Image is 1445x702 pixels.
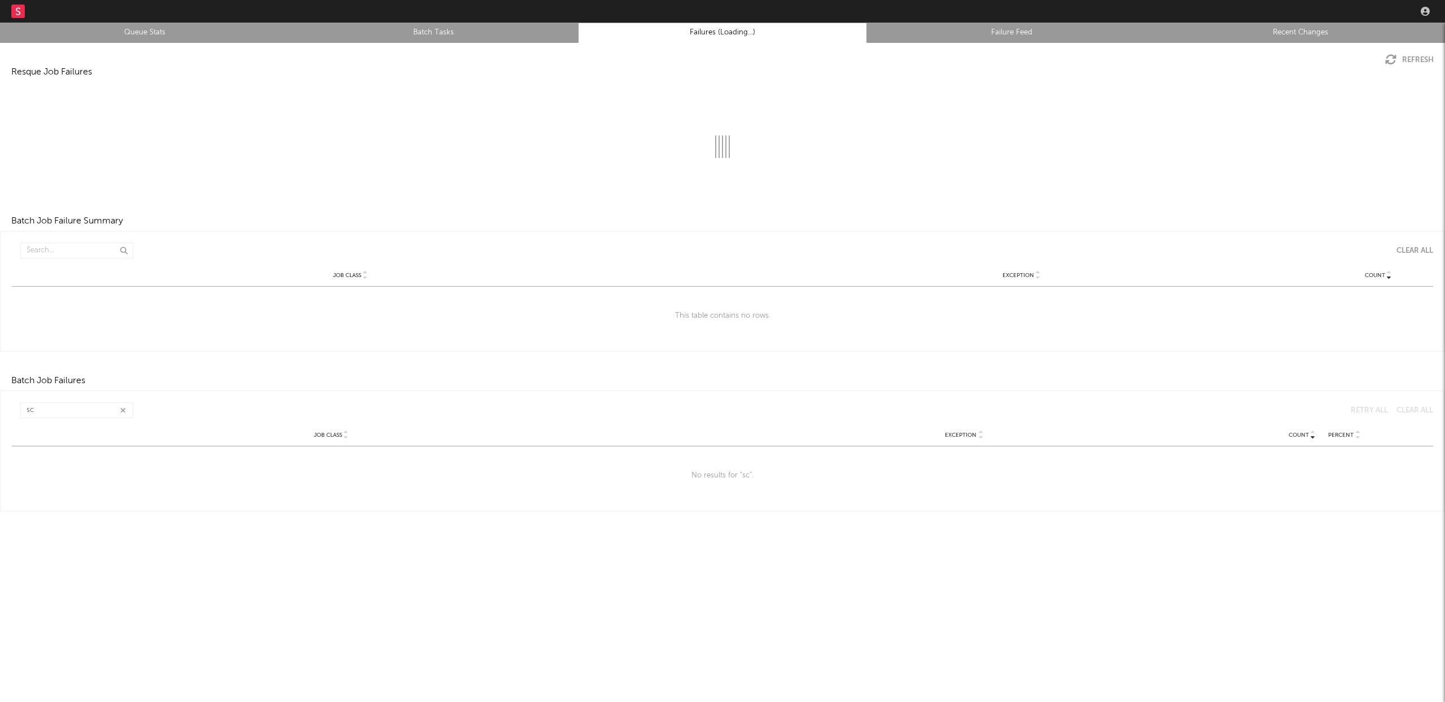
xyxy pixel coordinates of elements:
div: Retry All [1351,407,1388,414]
button: Clear All [1388,407,1433,414]
div: This table contains no rows. [12,287,1433,345]
a: Recent Changes [1162,26,1439,40]
button: Clear All [1388,247,1433,255]
span: Count [1289,432,1309,438]
div: Batch Job Failure Summary [11,214,123,228]
div: Clear All [1396,407,1433,414]
a: Failures (Loading...) [584,26,861,40]
a: Failure Feed [873,26,1150,40]
span: Percent [1328,432,1354,438]
a: Batch Tasks [295,26,572,40]
span: Exception [945,432,977,438]
span: Count [1365,272,1385,279]
div: Resque Job Failures [11,65,92,79]
span: Job Class [314,432,342,438]
button: Refresh [1385,54,1434,65]
span: Job Class [333,272,361,279]
input: Search... [20,402,133,418]
input: Search... [20,243,133,258]
a: Queue Stats [6,26,283,40]
div: Clear All [1396,247,1433,255]
div: No results for " sc ". [12,446,1433,505]
button: Retry All [1342,407,1388,414]
span: Exception [1002,272,1034,279]
div: Batch Job Failures [11,374,85,388]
